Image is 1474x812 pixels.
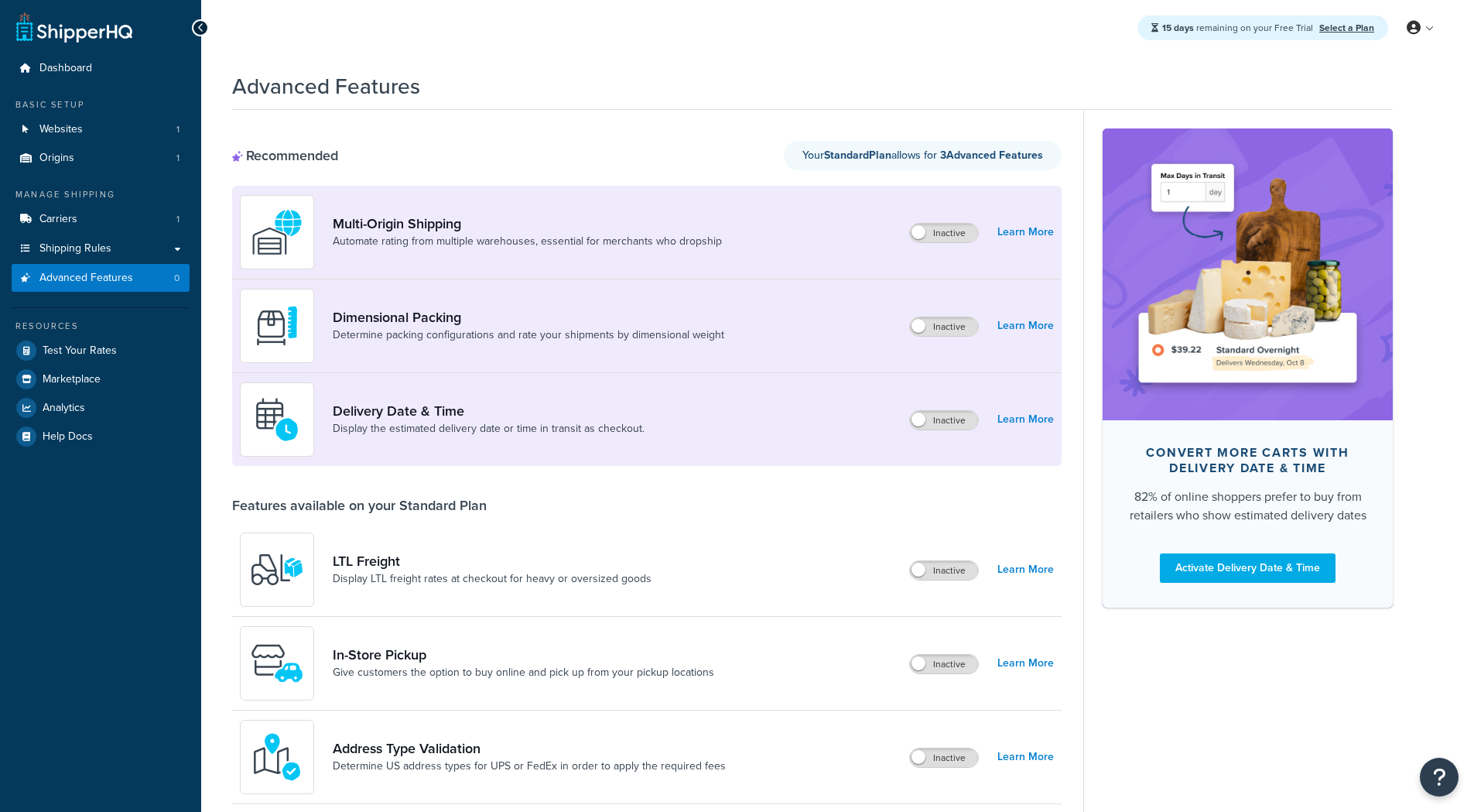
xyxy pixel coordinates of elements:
a: Advanced Features0 [12,264,190,293]
span: Advanced Features [39,272,133,285]
div: Recommended [232,147,338,164]
span: Marketplace [43,373,101,386]
li: Origins [12,144,190,173]
a: LTL Freight [333,553,652,570]
a: Activate Delivery Date & Time [1160,553,1335,583]
div: 82% of online shoppers prefer to buy from retailers who show estimated delivery dates [1127,488,1368,525]
span: 0 [174,272,180,285]
img: DTVBYsAAAAAASUVORK5CYII= [250,299,304,353]
div: Features available on your Standard Plan [232,497,487,514]
a: Automate rating from multiple warehouses, essential for merchants who dropship [333,234,722,249]
strong: 15 days [1162,21,1194,35]
span: 1 [176,213,180,226]
a: Carriers1 [12,205,190,234]
div: Resources [12,320,190,333]
span: Analytics [43,402,85,415]
a: Learn More [997,559,1054,581]
li: Carriers [12,205,190,234]
a: Help Docs [12,423,190,451]
img: gfkeb5ejjkALwAAAABJRU5ErkJggg== [250,392,304,447]
span: Shipping Rules [39,242,111,255]
label: Inactive [910,317,978,336]
a: Address Type Validation [333,740,726,757]
a: Display the estimated delivery date or time in transit as checkout. [333,421,645,437]
strong: Standard Plan [824,147,891,163]
span: Origins [39,152,74,165]
a: Delivery Date & Time [333,403,645,420]
label: Inactive [910,749,978,767]
img: kIG8fy0lQAAAABJRU5ErkJggg== [250,730,304,784]
label: Inactive [910,561,978,580]
span: Carriers [39,213,77,226]
img: wfgcfpwTIucLEAAAAASUVORK5CYII= [250,636,304,690]
img: WatD5o0RtDAAAAAElFTkSuQmCC [250,205,304,259]
button: Open Resource Center [1420,758,1459,797]
a: Websites1 [12,115,190,144]
a: Learn More [997,409,1054,430]
div: Basic Setup [12,98,190,111]
label: Inactive [910,411,978,430]
a: Select a Plan [1319,21,1374,35]
span: Test Your Rates [43,344,117,358]
a: Dashboard [12,54,190,83]
a: Origins1 [12,144,190,173]
a: Learn More [997,746,1054,768]
a: Marketplace [12,365,190,393]
a: Test Your Rates [12,337,190,365]
a: Learn More [997,221,1054,243]
span: remaining on your Free Trial [1162,21,1315,35]
div: Manage Shipping [12,188,190,201]
span: 1 [176,152,180,165]
span: Websites [39,123,83,136]
a: Learn More [997,315,1054,337]
a: Dimensional Packing [333,309,724,326]
strong: 3 Advanced Feature s [940,147,1043,163]
label: Inactive [910,655,978,673]
img: y79ZsPf0fXUFUhFXDzUgf+ktZg5F2+ohG75+v3d2s1D9TjoU8PiyCIluIjV41seZevKCRuEjTPPOKHJsQcmKCXGdfprl3L4q7... [250,543,304,597]
a: Analytics [12,394,190,422]
div: Convert more carts with delivery date & time [1127,445,1368,476]
li: Advanced Features [12,264,190,293]
a: Shipping Rules [12,235,190,263]
span: Help Docs [43,430,93,444]
a: Determine packing configurations and rate your shipments by dimensional weight [333,327,724,343]
span: 1 [176,123,180,136]
a: Multi-Origin Shipping [333,215,722,232]
a: In-Store Pickup [333,646,714,663]
a: Give customers the option to buy online and pick up from your pickup locations [333,665,714,680]
h1: Advanced Features [232,71,420,101]
a: Display LTL freight rates at checkout for heavy or oversized goods [333,571,652,587]
span: Dashboard [39,62,92,75]
img: feature-image-ddt-36eae7f7280da8017bfb280eaccd9c446f90b1fe08728e4019434db127062ab4.png [1126,152,1370,396]
label: Inactive [910,224,978,242]
a: Learn More [997,653,1054,674]
a: Determine US address types for UPS or FedEx in order to apply the required fees [333,759,726,774]
span: Your allows for [802,147,940,163]
li: Websites [12,115,190,144]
